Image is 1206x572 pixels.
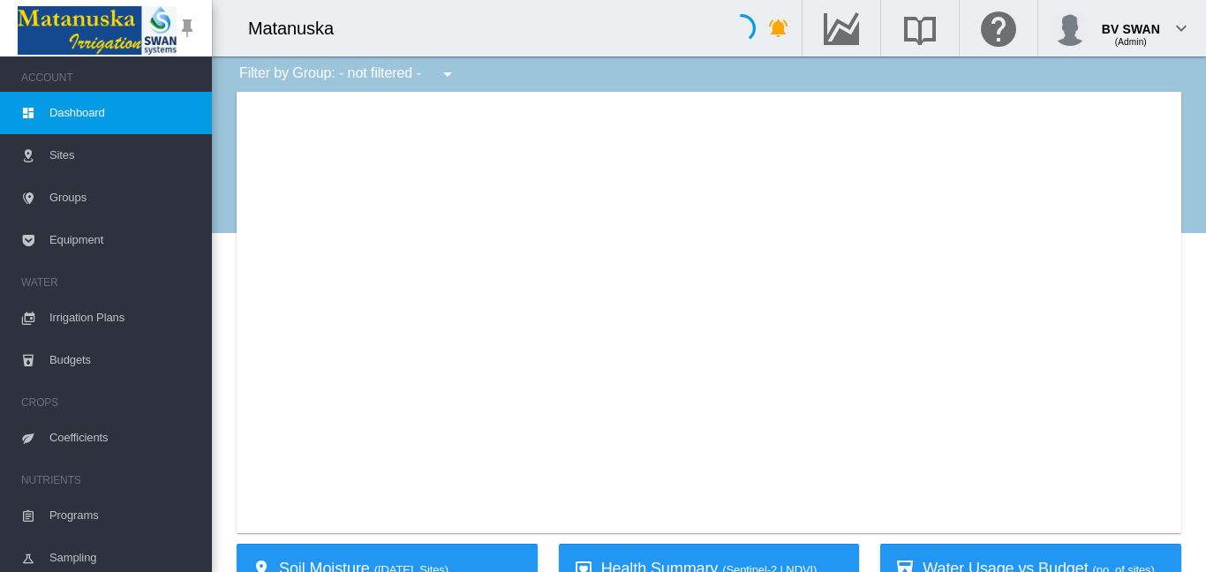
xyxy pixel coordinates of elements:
[820,18,863,39] md-icon: Go to the Data Hub
[49,417,198,459] span: Coefficients
[49,297,198,339] span: Irrigation Plans
[49,92,198,134] span: Dashboard
[248,16,350,41] div: Matanuska
[21,466,198,494] span: NUTRIENTS
[768,18,789,39] md-icon: icon-bell-ring
[21,64,198,92] span: ACCOUNT
[21,388,198,417] span: CROPS
[437,64,458,85] md-icon: icon-menu-down
[1102,13,1160,31] div: BV SWAN
[1115,37,1147,47] span: (Admin)
[49,177,198,219] span: Groups
[49,219,198,261] span: Equipment
[977,18,1020,39] md-icon: Click here for help
[49,494,198,537] span: Programs
[899,18,941,39] md-icon: Search the knowledge base
[49,339,198,381] span: Budgets
[177,18,198,39] md-icon: icon-pin
[49,134,198,177] span: Sites
[1171,18,1192,39] md-icon: icon-chevron-down
[761,11,796,46] button: icon-bell-ring
[430,56,465,92] button: icon-menu-down
[21,268,198,297] span: WATER
[226,56,471,92] div: Filter by Group: - not filtered -
[18,6,177,55] img: Matanuska_LOGO.png
[1052,11,1088,46] img: profile.jpg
